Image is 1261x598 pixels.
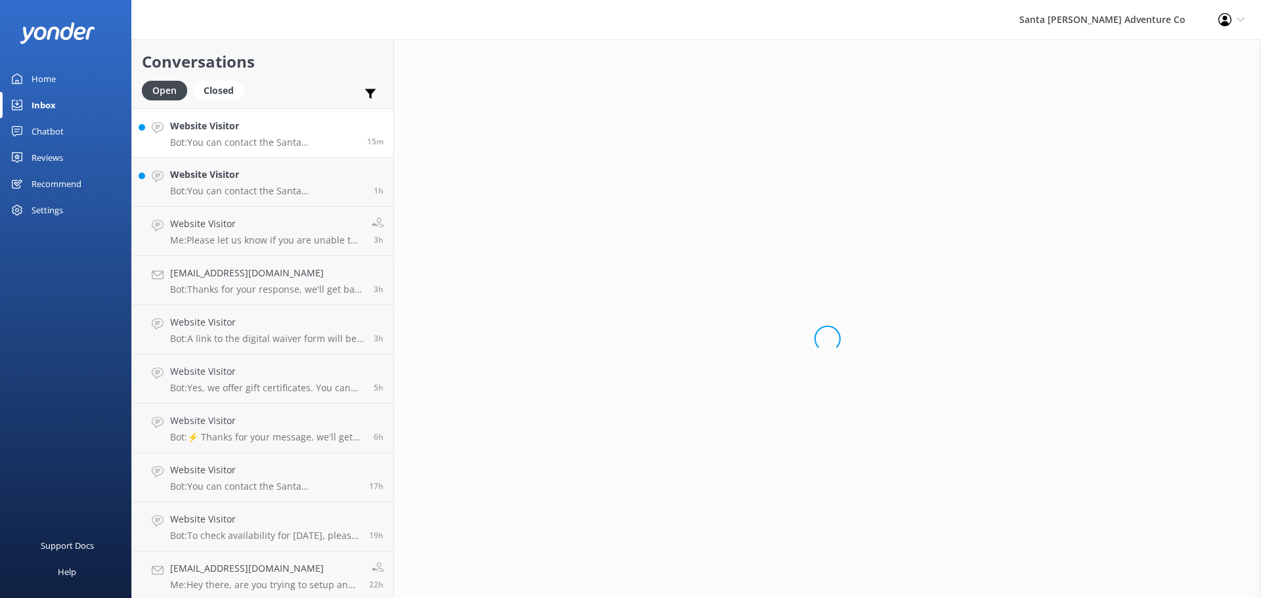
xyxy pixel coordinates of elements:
p: Bot: Yes, we offer gift certificates. You can buy them online at [URL][DOMAIN_NAME] or email [EMA... [170,382,364,394]
p: Bot: You can contact the Santa [PERSON_NAME] Adventure Co. team at [PHONE_NUMBER], or by emailing... [170,137,357,148]
span: Oct 07 2025 10:42am (UTC -07:00) America/Tijuana [374,284,384,295]
span: Oct 06 2025 04:09pm (UTC -07:00) America/Tijuana [369,579,384,590]
p: Bot: Thanks for your response, we'll get back to you as soon as we can during opening hours. [170,284,364,295]
p: Bot: A link to the digital waiver form will be included in your confirmation email. Each guest mu... [170,333,364,345]
h4: Website Visitor [170,364,364,379]
div: Inbox [32,92,56,118]
h4: Website Visitor [170,512,359,526]
a: Website VisitorBot:You can contact the Santa [PERSON_NAME] Adventure Co. team at [PHONE_NUMBER], ... [132,453,393,502]
p: Bot: You can contact the Santa [PERSON_NAME] Adventure Co. team by calling [PHONE_NUMBER] or emai... [170,185,364,197]
a: Website VisitorBot:You can contact the Santa [PERSON_NAME] Adventure Co. team at [PHONE_NUMBER], ... [132,108,393,158]
h4: [EMAIL_ADDRESS][DOMAIN_NAME] [170,266,364,280]
span: Oct 07 2025 08:13am (UTC -07:00) America/Tijuana [374,431,384,442]
span: Oct 07 2025 12:56pm (UTC -07:00) America/Tijuana [374,185,384,196]
p: Bot: ⚡ Thanks for your message, we'll get back to you as soon as we can. You're also welcome to k... [170,431,364,443]
div: Closed [194,81,244,100]
div: Recommend [32,171,81,197]
h4: Website Visitor [170,315,364,330]
div: Settings [32,197,63,223]
h4: Website Visitor [170,217,362,231]
a: Website VisitorBot:A link to the digital waiver form will be included in your confirmation email.... [132,305,393,354]
p: Me: Hey there, are you trying to setup an account before booking your Channel Islands trip online? [170,579,359,591]
span: Oct 07 2025 10:58am (UTC -07:00) America/Tijuana [374,234,384,246]
span: Oct 07 2025 09:07am (UTC -07:00) America/Tijuana [374,382,384,393]
span: Oct 06 2025 08:47pm (UTC -07:00) America/Tijuana [369,481,384,492]
div: Reviews [32,144,63,171]
h4: Website Visitor [170,167,364,182]
span: Oct 07 2025 10:30am (UTC -07:00) America/Tijuana [374,333,384,344]
a: Closed [194,83,250,97]
a: [EMAIL_ADDRESS][DOMAIN_NAME]Bot:Thanks for your response, we'll get back to you as soon as we can... [132,256,393,305]
a: Website VisitorBot:Yes, we offer gift certificates. You can buy them online at [URL][DOMAIN_NAME]... [132,354,393,404]
a: Website VisitorBot:To check availability for [DATE], please visit [URL][DOMAIN_NAME].19h [132,502,393,551]
span: Oct 06 2025 06:22pm (UTC -07:00) America/Tijuana [369,530,384,541]
img: yonder-white-logo.png [20,22,95,44]
a: Website VisitorMe:Please let us know if you are unable to attend your tour [DATE], and provide us... [132,207,393,256]
div: Open [142,81,187,100]
h4: Website Visitor [170,463,359,477]
div: Home [32,66,56,92]
div: Help [58,559,76,585]
a: Open [142,83,194,97]
h2: Conversations [142,49,384,74]
a: Website VisitorBot:You can contact the Santa [PERSON_NAME] Adventure Co. team by calling [PHONE_N... [132,158,393,207]
a: Website VisitorBot:⚡ Thanks for your message, we'll get back to you as soon as we can. You're als... [132,404,393,453]
p: Me: Please let us know if you are unable to attend your tour [DATE], and provide us your booking ... [170,234,362,246]
div: Support Docs [41,532,94,559]
h4: Website Visitor [170,414,364,428]
div: Chatbot [32,118,64,144]
p: Bot: To check availability for [DATE], please visit [URL][DOMAIN_NAME]. [170,530,359,542]
h4: [EMAIL_ADDRESS][DOMAIN_NAME] [170,561,359,576]
span: Oct 07 2025 01:59pm (UTC -07:00) America/Tijuana [367,136,384,147]
p: Bot: You can contact the Santa [PERSON_NAME] Adventure Co. team at [PHONE_NUMBER], or by emailing... [170,481,359,492]
h4: Website Visitor [170,119,357,133]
